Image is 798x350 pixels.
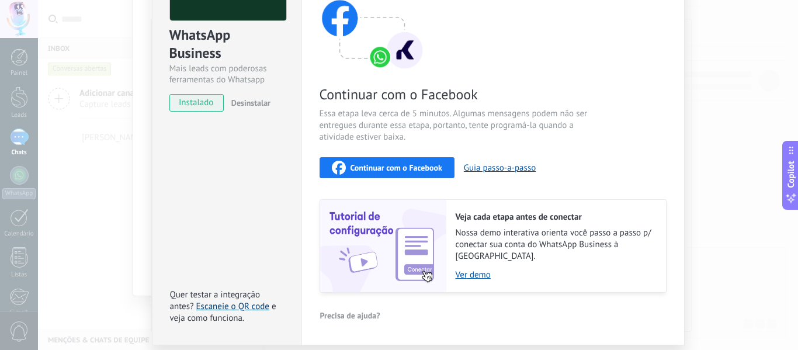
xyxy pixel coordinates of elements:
[351,164,442,172] span: Continuar com o Facebook
[169,26,284,63] div: WhatsApp Business
[169,63,284,85] div: Mais leads com poderosas ferramentas do Whatsapp
[320,307,381,324] button: Precisa de ajuda?
[170,94,223,112] span: instalado
[170,289,260,312] span: Quer testar a integração antes?
[456,269,654,280] a: Ver demo
[227,94,270,112] button: Desinstalar
[456,212,654,223] h2: Veja cada etapa antes de conectar
[320,311,380,320] span: Precisa de ajuda?
[320,108,598,143] span: Essa etapa leva cerca de 5 minutos. Algumas mensagens podem não ser entregues durante essa etapa,...
[320,157,454,178] button: Continuar com o Facebook
[456,227,654,262] span: Nossa demo interativa orienta você passo a passo p/ conectar sua conta do WhatsApp Business à [GE...
[170,301,276,324] span: e veja como funciona.
[320,85,598,103] span: Continuar com o Facebook
[231,98,270,108] span: Desinstalar
[196,301,269,312] a: Escaneie o QR code
[464,162,536,174] button: Guia passo-a-passo
[785,161,797,188] span: Copilot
